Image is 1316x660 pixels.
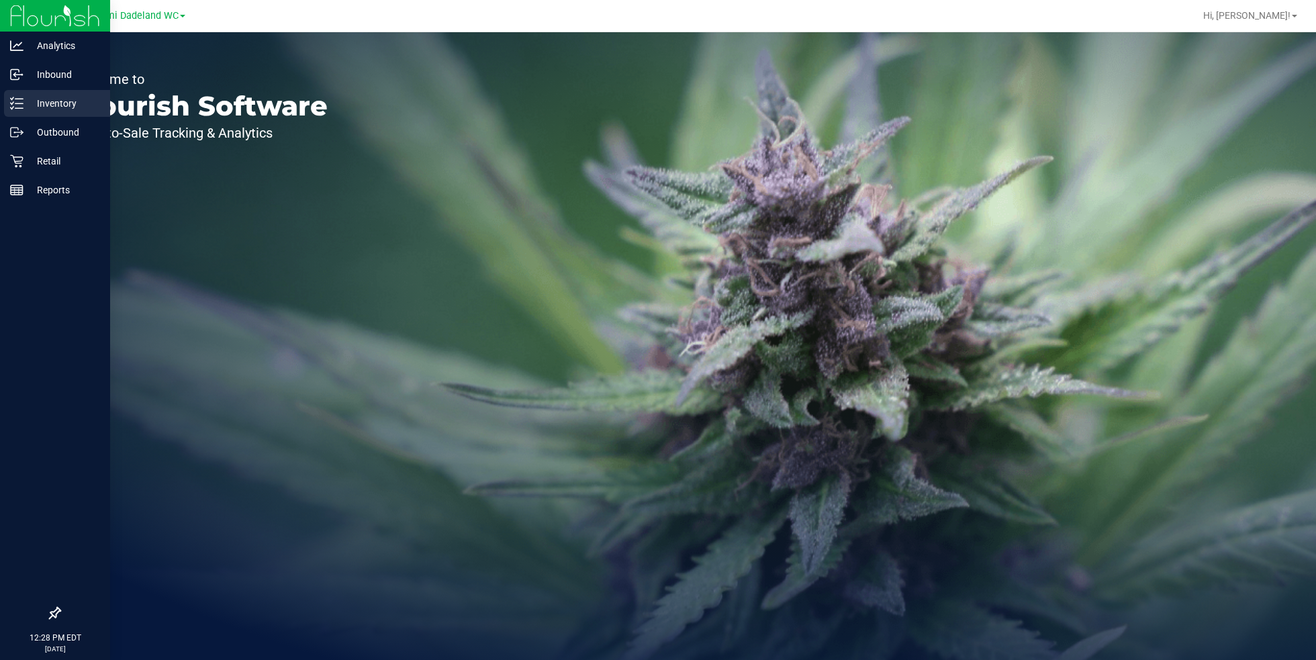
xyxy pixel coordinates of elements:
inline-svg: Analytics [10,39,23,52]
p: Retail [23,153,104,169]
p: [DATE] [6,644,104,654]
p: Flourish Software [73,93,328,120]
inline-svg: Inventory [10,97,23,110]
span: Hi, [PERSON_NAME]! [1203,10,1290,21]
span: Miami Dadeland WC [89,10,179,21]
p: Welcome to [73,73,328,86]
p: Reports [23,182,104,198]
inline-svg: Inbound [10,68,23,81]
p: Analytics [23,38,104,54]
inline-svg: Outbound [10,126,23,139]
p: Inbound [23,66,104,83]
inline-svg: Retail [10,154,23,168]
p: 12:28 PM EDT [6,632,104,644]
p: Outbound [23,124,104,140]
p: Inventory [23,95,104,111]
p: Seed-to-Sale Tracking & Analytics [73,126,328,140]
inline-svg: Reports [10,183,23,197]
